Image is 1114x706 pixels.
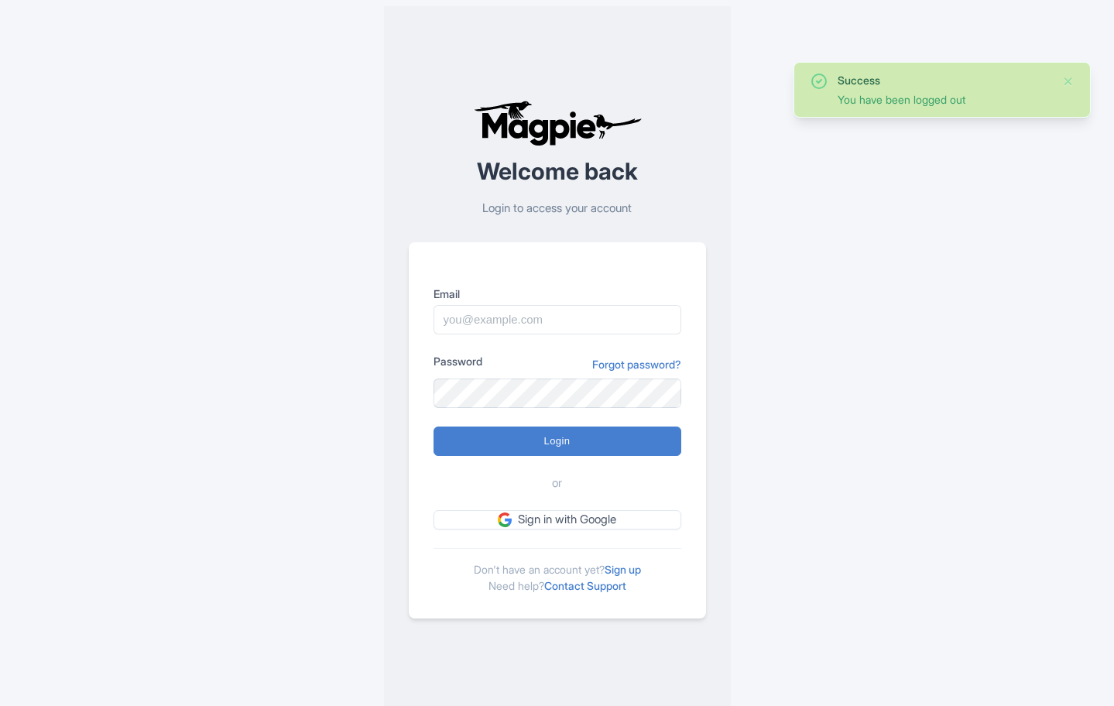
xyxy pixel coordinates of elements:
[498,512,512,526] img: google.svg
[838,91,1050,108] div: You have been logged out
[434,286,681,302] label: Email
[434,548,681,594] div: Don't have an account yet? Need help?
[1062,72,1075,91] button: Close
[552,475,562,492] span: or
[434,427,681,456] input: Login
[434,510,681,529] a: Sign in with Google
[409,159,706,184] h2: Welcome back
[838,72,1050,88] div: Success
[470,100,644,146] img: logo-ab69f6fb50320c5b225c76a69d11143b.png
[434,305,681,334] input: you@example.com
[605,563,641,576] a: Sign up
[544,579,626,592] a: Contact Support
[434,353,482,369] label: Password
[409,200,706,218] p: Login to access your account
[592,356,681,372] a: Forgot password?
